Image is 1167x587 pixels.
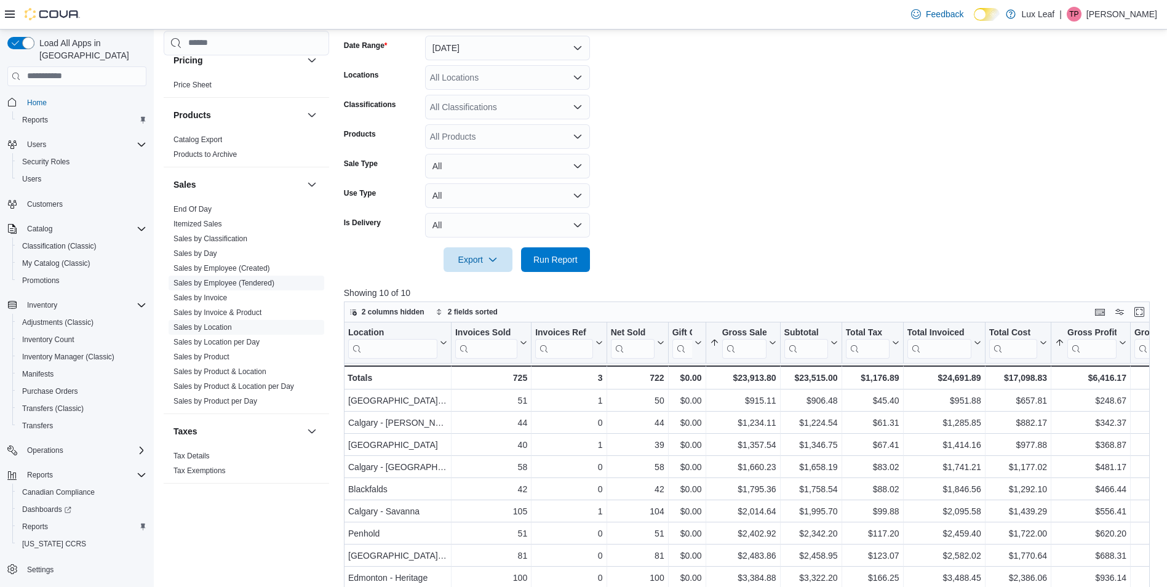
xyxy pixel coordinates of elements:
[22,298,62,313] button: Inventory
[845,482,899,497] div: $88.02
[22,352,114,362] span: Inventory Manager (Classic)
[455,482,527,497] div: 42
[1059,7,1062,22] p: |
[845,327,899,358] button: Total Tax
[17,332,146,347] span: Inventory Count
[173,308,261,317] a: Sales by Invoice & Product
[17,519,146,534] span: Reports
[17,154,74,169] a: Security Roles
[12,383,151,400] button: Purchase Orders
[2,466,151,484] button: Reports
[173,293,227,303] span: Sales by Invoice
[164,202,329,413] div: Sales
[709,482,776,497] div: $1,795.36
[22,505,71,514] span: Dashboards
[12,348,151,365] button: Inventory Manager (Classic)
[173,452,210,460] a: Tax Details
[425,183,590,208] button: All
[344,287,1158,299] p: Showing 10 of 10
[22,421,53,431] span: Transfers
[173,249,217,258] span: Sales by Day
[907,437,981,452] div: $1,414.16
[173,323,232,332] a: Sales by Location
[173,81,212,89] a: Price Sheet
[173,396,257,406] span: Sales by Product per Day
[610,370,664,385] div: 722
[1055,327,1126,358] button: Gross Profit
[722,327,766,358] div: Gross Sales
[521,247,590,272] button: Run Report
[535,504,602,519] div: 1
[2,560,151,578] button: Settings
[1093,305,1107,319] button: Keyboard shortcuts
[173,54,302,66] button: Pricing
[12,331,151,348] button: Inventory Count
[672,393,701,408] div: $0.00
[784,415,837,430] div: $1,224.54
[989,327,1037,338] div: Total Cost
[1055,460,1126,474] div: $481.17
[1067,327,1117,358] div: Gross Profit
[22,276,60,286] span: Promotions
[173,205,212,214] a: End Of Day
[17,239,102,254] a: Classification (Classic)
[22,222,57,236] button: Catalog
[17,485,146,500] span: Canadian Compliance
[455,370,527,385] div: 725
[22,137,51,152] button: Users
[573,132,583,142] button: Open list of options
[173,338,260,346] a: Sales by Location per Day
[17,256,95,271] a: My Catalog (Classic)
[22,522,48,532] span: Reports
[425,36,590,60] button: [DATE]
[907,327,971,358] div: Total Invoiced
[784,327,827,358] div: Subtotal
[348,327,437,358] div: Location
[17,349,146,364] span: Inventory Manager (Classic)
[1055,370,1126,385] div: $6,416.17
[535,327,592,338] div: Invoices Ref
[17,401,146,416] span: Transfers (Classic)
[173,178,302,191] button: Sales
[173,135,222,144] a: Catalog Export
[610,437,664,452] div: 39
[22,335,74,345] span: Inventory Count
[17,154,146,169] span: Security Roles
[17,502,146,517] span: Dashboards
[1022,7,1055,22] p: Lux Leaf
[2,442,151,459] button: Operations
[907,393,981,408] div: $951.88
[12,170,151,188] button: Users
[455,327,517,358] div: Invoices Sold
[535,370,602,385] div: 3
[12,365,151,383] button: Manifests
[1055,482,1126,497] div: $466.44
[348,393,447,408] div: [GEOGRAPHIC_DATA] - [GEOGRAPHIC_DATA]
[12,518,151,535] button: Reports
[845,393,899,408] div: $45.40
[672,437,701,452] div: $0.00
[610,504,664,519] div: 104
[709,415,776,430] div: $1,234.11
[907,460,981,474] div: $1,741.21
[22,222,146,236] span: Catalog
[17,418,146,433] span: Transfers
[926,8,963,20] span: Feedback
[12,238,151,255] button: Classification (Classic)
[709,393,776,408] div: $915.11
[17,172,146,186] span: Users
[989,327,1037,358] div: Total Cost
[17,502,76,517] a: Dashboards
[1067,7,1081,22] div: Tony Parcels
[17,537,146,551] span: Washington CCRS
[173,135,222,145] span: Catalog Export
[173,322,232,332] span: Sales by Location
[17,315,146,330] span: Adjustments (Classic)
[173,466,226,476] span: Tax Exemptions
[533,254,578,266] span: Run Report
[17,113,53,127] a: Reports
[344,100,396,110] label: Classifications
[989,482,1046,497] div: $1,292.10
[22,468,58,482] button: Reports
[989,415,1046,430] div: $882.17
